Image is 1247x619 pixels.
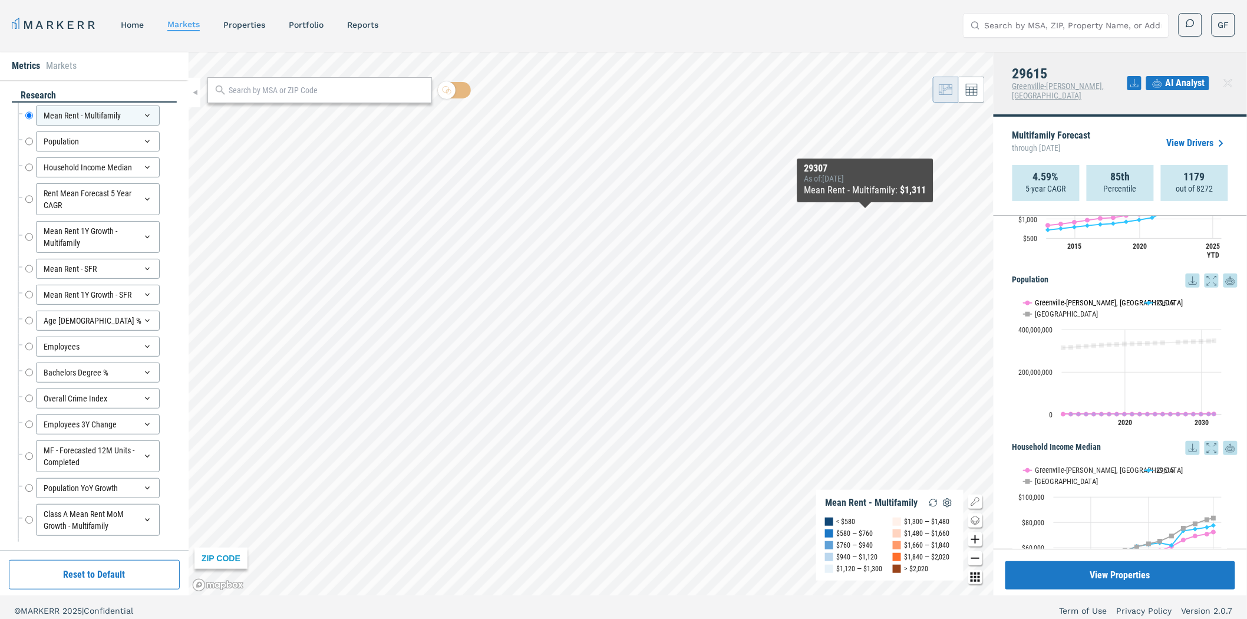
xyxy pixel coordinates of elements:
[1147,542,1152,546] path: Saturday, 14 Dec, 16:00, 62,879.63. USA.
[836,528,873,539] div: $580 — $760
[1145,466,1176,475] button: Show 29615
[1184,171,1205,183] strong: 1179
[1035,477,1098,486] text: [GEOGRAPHIC_DATA]
[1084,344,1089,348] path: Sunday, 14 Dec, 16:00, 320,815,000. USA.
[804,163,926,197] div: Map Tooltip Content
[1138,341,1143,346] path: Tuesday, 14 Dec, 16:00, 332,891,000. USA.
[968,513,982,528] button: Change style map button
[1158,539,1163,544] path: Monday, 14 Dec, 16:00, 65,014.71. USA.
[1111,215,1116,220] path: Thursday, 14 Dec, 16:00, 1,037.16. Greenville-Anderson-Mauldin, SC.
[1019,368,1053,377] text: 200,000,000
[21,606,62,615] span: MARKERR
[1077,344,1081,349] path: Saturday, 14 Dec, 16:00, 318,276,000. USA.
[968,495,982,509] button: Show/Hide Legend Map Button
[1130,341,1135,346] path: Monday, 14 Dec, 16:00, 332,062,000. USA.
[1124,219,1129,224] path: Friday, 14 Dec, 16:00, 927.62. 29615.
[1024,298,1133,308] button: Show Greenville-Anderson-Mauldin, SC
[1192,340,1196,344] path: Thursday, 14 Dec, 16:00, 342,385,000. USA.
[194,548,248,569] div: ZIP CODE
[36,414,160,434] div: Employees 3Y Change
[941,496,955,510] img: Settings
[804,174,926,183] div: As of : [DATE]
[1118,419,1132,427] text: 2020
[14,606,21,615] span: ©
[804,163,926,174] div: 29307
[1176,183,1213,195] p: out of 8272
[121,20,144,29] a: home
[289,20,324,29] a: Portfolio
[1137,218,1142,222] path: Saturday, 14 Dec, 16:00, 978.28. 29615.
[1098,222,1103,227] path: Wednesday, 14 Dec, 16:00, 860.48. 29615.
[1111,221,1116,226] path: Thursday, 14 Dec, 16:00, 882.92. 29615.
[1092,343,1097,348] path: Monday, 14 Dec, 16:00, 323,318,000. USA.
[1019,216,1038,224] text: $1,000
[36,106,160,126] div: Mean Rent - Multifamily
[1205,525,1210,530] path: Saturday, 14 Dec, 16:00, 75,923.22. 29615.
[1012,131,1091,156] p: Multifamily Forecast
[1050,411,1053,419] text: 0
[36,440,160,472] div: MF - Forecasted 12M Units - Completed
[1024,477,1048,486] button: Show USA
[1060,605,1107,617] a: Term of Use
[1133,242,1147,251] text: 2020
[1024,309,1048,319] button: Show USA
[36,311,160,331] div: Age [DEMOGRAPHIC_DATA] %
[1061,338,1217,350] g: USA, line 3 of 3 with 20 data points.
[36,504,160,536] div: Class A Mean Rent MoM Growth - Multifamily
[36,478,160,498] div: Population YoY Growth
[1033,171,1059,183] strong: 4.59%
[1012,66,1127,81] h4: 29615
[1169,412,1173,417] path: Sunday, 14 Dec, 16:00, 39,280. 29615.
[1176,412,1181,417] path: Monday, 14 Dec, 16:00, 39,345. 29615.
[192,578,244,592] a: Mapbox logo
[36,285,160,305] div: Mean Rent 1Y Growth - SFR
[836,551,877,563] div: $940 — $1,120
[1059,222,1064,226] path: Saturday, 14 Dec, 16:00, 869.12. Greenville-Anderson-Mauldin, SC.
[904,539,950,551] div: $1,660 — $1,840
[1182,538,1186,542] path: Wednesday, 14 Dec, 16:00, 65,912.4. Greenville-Anderson-Mauldin, SC.
[1207,412,1212,417] path: Saturday, 14 Dec, 16:00, 39,520. 29615.
[36,388,160,409] div: Overall Crime Index
[36,221,160,253] div: Mean Rent 1Y Growth - Multifamily
[1077,412,1081,417] path: Saturday, 14 Dec, 16:00, 32,627. 29615.
[36,157,160,177] div: Household Income Median
[1124,213,1129,218] path: Friday, 14 Dec, 16:00, 1,096.3. Greenville-Anderson-Mauldin, SC.
[1199,412,1204,417] path: Friday, 14 Dec, 16:00, 39,706. 29615.
[1123,412,1127,417] path: Saturday, 14 Dec, 16:00, 37,565. 29615.
[1146,412,1150,417] path: Wednesday, 14 Dec, 16:00, 39,032. 29615.
[1135,545,1140,549] path: Friday, 14 Dec, 16:00, 60,426.3. USA.
[1130,412,1135,417] path: Monday, 14 Dec, 16:00, 36,877. 29615.
[1193,534,1198,538] path: Thursday, 14 Dec, 16:00, 69,078.53. Greenville-Anderson-Mauldin, SC.
[1073,225,1077,229] path: Sunday, 14 Dec, 16:00, 790.63. 29615.
[1212,338,1217,343] path: Thursday, 14 Aug, 17:00, 346,339,000. USA.
[1218,19,1229,31] span: GF
[223,20,265,29] a: properties
[1153,341,1158,345] path: Thursday, 14 Dec, 16:00, 336,070,000. USA.
[1117,605,1172,617] a: Privacy Policy
[36,131,160,152] div: Population
[1012,455,1238,602] div: Household Income Median. Highcharts interactive chart.
[167,19,200,29] a: markets
[836,516,855,528] div: < $580
[1166,76,1205,90] span: AI Analyst
[1100,412,1104,417] path: Wednesday, 14 Dec, 16:00, 35,856. 29615.
[804,183,926,197] div: Mean Rent - Multifamily :
[825,497,918,509] div: Mean Rent - Multifamily
[1212,523,1216,528] path: Monday, 14 Jul, 17:00, 77,383.24. 29615.
[229,84,425,97] input: Search by MSA or ZIP Code
[1086,223,1090,228] path: Monday, 14 Dec, 16:00, 828.37. 29615.
[189,52,994,595] canvas: Map
[12,17,97,33] a: MARKERR
[985,14,1162,37] input: Search by MSA, ZIP, Property Name, or Address
[1012,455,1228,602] svg: Interactive chart
[1123,341,1127,346] path: Saturday, 14 Dec, 16:00, 331,345,000. USA.
[926,496,941,510] img: Reload Legend
[1206,242,1220,259] text: 2025 YTD
[1212,412,1217,417] path: Thursday, 14 Aug, 17:00, 39,484. 29615.
[1100,343,1104,348] path: Wednesday, 14 Dec, 16:00, 325,742,000. USA.
[62,606,84,615] span: 2025 |
[1005,561,1235,590] button: View Properties
[1182,526,1186,531] path: Wednesday, 14 Dec, 16:00, 75,179.19. USA.
[1205,518,1210,522] path: Saturday, 14 Dec, 16:00, 81,971.38. USA.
